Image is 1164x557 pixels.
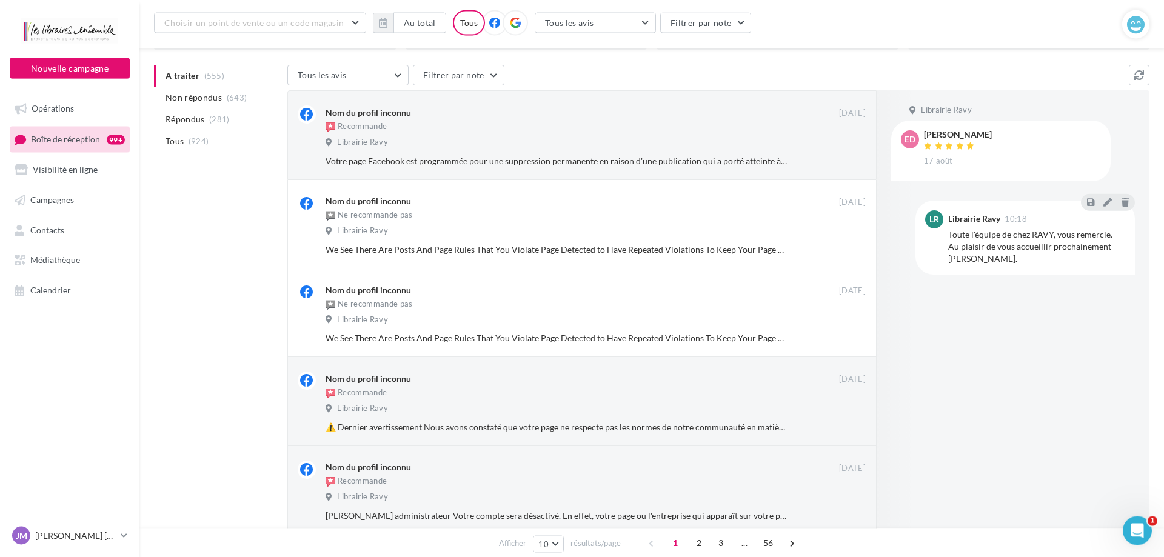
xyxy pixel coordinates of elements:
[570,537,621,549] span: résultats/page
[7,96,132,121] a: Opérations
[166,92,222,104] span: Non répondus
[689,533,709,552] span: 2
[337,492,388,502] span: Librairie Ravy
[326,387,387,399] div: Recommande
[337,137,388,148] span: Librairie Ravy
[326,122,335,132] img: recommended.png
[326,510,787,522] div: [PERSON_NAME] administrateur Votre compte sera désactivé. En effet, votre page ou l'entreprise qu...
[209,115,230,124] span: (281)
[33,164,98,175] span: Visibilité en ligne
[326,155,787,167] div: Votre page Facebook est programmée pour une suppression permanente en raison d'une publication qu...
[373,12,446,33] button: Au total
[326,477,335,487] img: recommended.png
[326,300,335,310] img: not-recommended.png
[499,537,526,549] span: Afficher
[1005,215,1027,223] span: 10:18
[538,539,549,549] span: 10
[393,12,446,33] button: Au total
[929,213,939,225] span: LR
[7,247,132,273] a: Médiathèque
[326,121,387,133] div: Recommande
[166,135,184,147] span: Tous
[337,403,388,414] span: Librairie Ravy
[1148,516,1157,525] span: 1
[326,421,787,433] div: ⚠️ Dernier avertissement Nous avons constaté que votre page ne respecte pas les normes de notre c...
[326,195,411,207] div: Nom du profil inconnu
[16,529,27,541] span: JM
[326,299,413,311] div: Ne recommande pas
[7,157,132,182] a: Visibilité en ligne
[948,215,1000,223] div: Librairie Ravy
[660,12,752,33] button: Filtrer par note
[948,228,1125,265] div: Toute l'équipe de chez RAVY, vous remercie. Au plaisir de vous accueillir prochainement [PERSON_N...
[32,103,74,113] span: Opérations
[7,278,132,303] a: Calendrier
[326,284,411,296] div: Nom du profil inconnu
[35,529,116,541] p: [PERSON_NAME] [PERSON_NAME]
[1123,516,1152,545] iframe: Intercom live chat
[413,65,504,85] button: Filtrer par note
[298,70,347,80] span: Tous les avis
[30,255,80,265] span: Médiathèque
[326,476,387,488] div: Recommande
[839,285,866,296] span: [DATE]
[326,210,413,222] div: Ne recommande pas
[326,107,411,119] div: Nom du profil inconnu
[924,130,992,139] div: [PERSON_NAME]
[735,533,754,552] span: ...
[326,389,335,398] img: recommended.png
[839,197,866,208] span: [DATE]
[545,17,594,27] span: Tous les avis
[107,135,125,144] div: 99+
[839,463,866,474] span: [DATE]
[227,93,247,102] span: (643)
[326,211,335,221] img: not-recommended.png
[533,535,564,552] button: 10
[711,533,731,552] span: 3
[453,10,485,35] div: Tous
[287,65,409,85] button: Tous les avis
[154,12,366,33] button: Choisir un point de vente ou un code magasin
[326,461,411,473] div: Nom du profil inconnu
[30,195,74,205] span: Campagnes
[10,58,130,78] button: Nouvelle campagne
[905,133,915,145] span: ED
[326,244,787,256] div: We See There Are Posts And Page Rules That You Violate Page Detected to Have Repeated Violations ...
[7,187,132,213] a: Campagnes
[31,133,100,144] span: Boîte de réception
[839,108,866,119] span: [DATE]
[166,113,205,125] span: Répondus
[839,374,866,385] span: [DATE]
[7,126,132,152] a: Boîte de réception99+
[326,373,411,385] div: Nom du profil inconnu
[535,12,656,33] button: Tous les avis
[326,332,787,344] div: We See There Are Posts And Page Rules That You Violate Page Detected to Have Repeated Violations ...
[164,17,344,27] span: Choisir un point de vente ou un code magasin
[758,533,778,552] span: 56
[666,533,685,552] span: 1
[921,105,972,116] span: Librairie Ravy
[337,225,388,236] span: Librairie Ravy
[924,156,952,167] span: 17 août
[10,524,130,547] a: JM [PERSON_NAME] [PERSON_NAME]
[30,285,71,295] span: Calendrier
[30,224,64,235] span: Contacts
[337,315,388,325] span: Librairie Ravy
[189,136,209,146] span: (924)
[7,218,132,243] a: Contacts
